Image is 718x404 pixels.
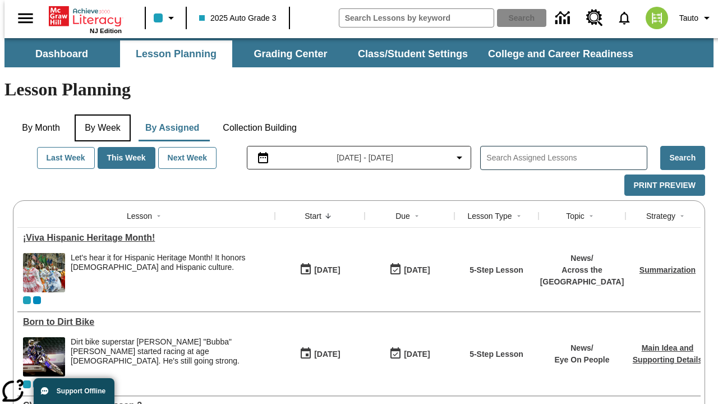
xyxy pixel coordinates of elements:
input: search field [339,9,494,27]
a: Data Center [549,3,579,34]
img: Motocross racer James Stewart flies through the air on his dirt bike. [23,337,65,377]
button: College and Career Readiness [479,40,642,67]
div: SubNavbar [4,40,643,67]
button: Last Week [37,147,95,169]
span: Tauto [679,12,698,24]
div: OL 2025 Auto Grade 4 [33,296,41,304]
button: Class/Student Settings [349,40,477,67]
div: Lesson Type [467,210,512,222]
button: Select a new avatar [639,3,675,33]
button: Sort [675,209,689,223]
div: Current Class [23,296,31,304]
button: Select the date range menu item [252,151,467,164]
button: Support Offline [34,378,114,404]
div: Start [305,210,321,222]
p: News / [554,342,609,354]
button: By Month [13,114,69,141]
button: 09/01/25: First time the lesson was available [296,343,344,365]
div: ¡Viva Hispanic Heritage Month! [23,233,269,243]
div: [DATE] [404,347,430,361]
div: OL 2025 Auto Grade 4 [33,380,41,388]
button: Grading Center [234,40,347,67]
button: Search [660,146,705,170]
span: [DATE] - [DATE] [337,152,393,164]
a: ¡Viva Hispanic Heritage Month! , Lessons [23,233,269,243]
a: Born to Dirt Bike, Lessons [23,317,269,327]
div: Born to Dirt Bike [23,317,269,327]
img: A photograph of Hispanic women participating in a parade celebrating Hispanic culture. The women ... [23,253,65,292]
span: NJ Edition [90,27,122,34]
a: Summarization [639,265,696,274]
p: Eye On People [554,354,609,366]
div: [DATE] [314,263,340,277]
button: 09/01/25: Last day the lesson can be accessed [385,343,434,365]
div: Home [49,4,122,34]
svg: Collapse Date Range Filter [453,151,466,164]
button: 09/01/25: Last day the lesson can be accessed [385,259,434,281]
h1: Lesson Planning [4,79,714,100]
button: Collection Building [214,114,306,141]
span: 2025 Auto Grade 3 [199,12,277,24]
button: Sort [321,209,335,223]
button: This Week [98,147,155,169]
a: Notifications [610,3,639,33]
div: [DATE] [314,347,340,361]
div: Topic [566,210,584,222]
p: 5-Step Lesson [470,264,523,276]
button: Sort [584,209,598,223]
div: [DATE] [404,263,430,277]
button: Dashboard [6,40,118,67]
button: Class color is light blue. Change class color [149,8,182,28]
div: Lesson [127,210,152,222]
p: News / [540,252,624,264]
button: Sort [410,209,424,223]
div: Let's hear it for Hispanic Heritage Month! It honors [DEMOGRAPHIC_DATA] and Hispanic culture. [71,253,269,272]
a: Main Idea and Supporting Details [633,343,702,364]
img: avatar image [646,7,668,29]
div: Let's hear it for Hispanic Heritage Month! It honors Hispanic Americans and Hispanic culture. [71,253,269,292]
button: 09/01/25: First time the lesson was available [296,259,344,281]
div: Due [395,210,410,222]
button: Print Preview [624,175,705,196]
div: Dirt bike superstar [PERSON_NAME] "Bubba" [PERSON_NAME] started racing at age [DEMOGRAPHIC_DATA].... [71,337,269,365]
a: Resource Center, Will open in new tab [579,3,610,33]
div: Strategy [646,210,675,222]
button: Lesson Planning [120,40,232,67]
button: Sort [512,209,526,223]
div: SubNavbar [4,38,714,67]
input: Search Assigned Lessons [486,150,646,166]
button: Next Week [158,147,217,169]
p: Across the [GEOGRAPHIC_DATA] [540,264,624,288]
div: Dirt bike superstar James "Bubba" Stewart started racing at age 4. He's still going strong. [71,337,269,377]
button: Open side menu [9,2,42,35]
button: Sort [152,209,165,223]
button: By Assigned [136,114,208,141]
button: Profile/Settings [675,8,718,28]
a: Home [49,5,122,27]
span: Support Offline [57,387,105,395]
p: 5-Step Lesson [470,348,523,360]
button: By Week [75,114,131,141]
